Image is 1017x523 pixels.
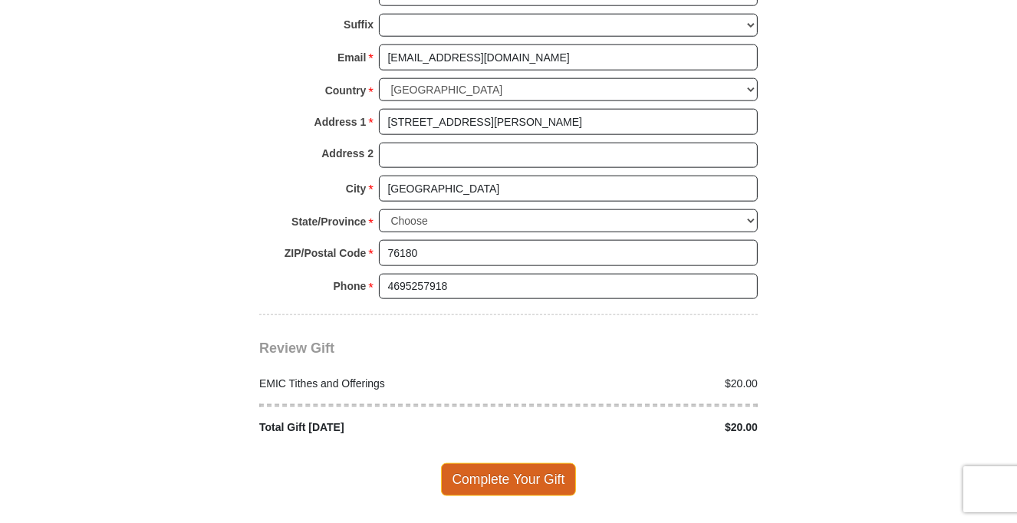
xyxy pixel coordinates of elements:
[509,376,766,392] div: $20.00
[334,275,367,297] strong: Phone
[337,47,366,68] strong: Email
[509,419,766,436] div: $20.00
[441,463,577,495] span: Complete Your Gift
[344,14,374,35] strong: Suffix
[259,340,334,356] span: Review Gift
[291,211,366,232] strong: State/Province
[321,143,374,164] strong: Address 2
[346,178,366,199] strong: City
[314,111,367,133] strong: Address 1
[285,242,367,264] strong: ZIP/Postal Code
[252,419,509,436] div: Total Gift [DATE]
[325,80,367,101] strong: Country
[252,376,509,392] div: EMIC Tithes and Offerings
